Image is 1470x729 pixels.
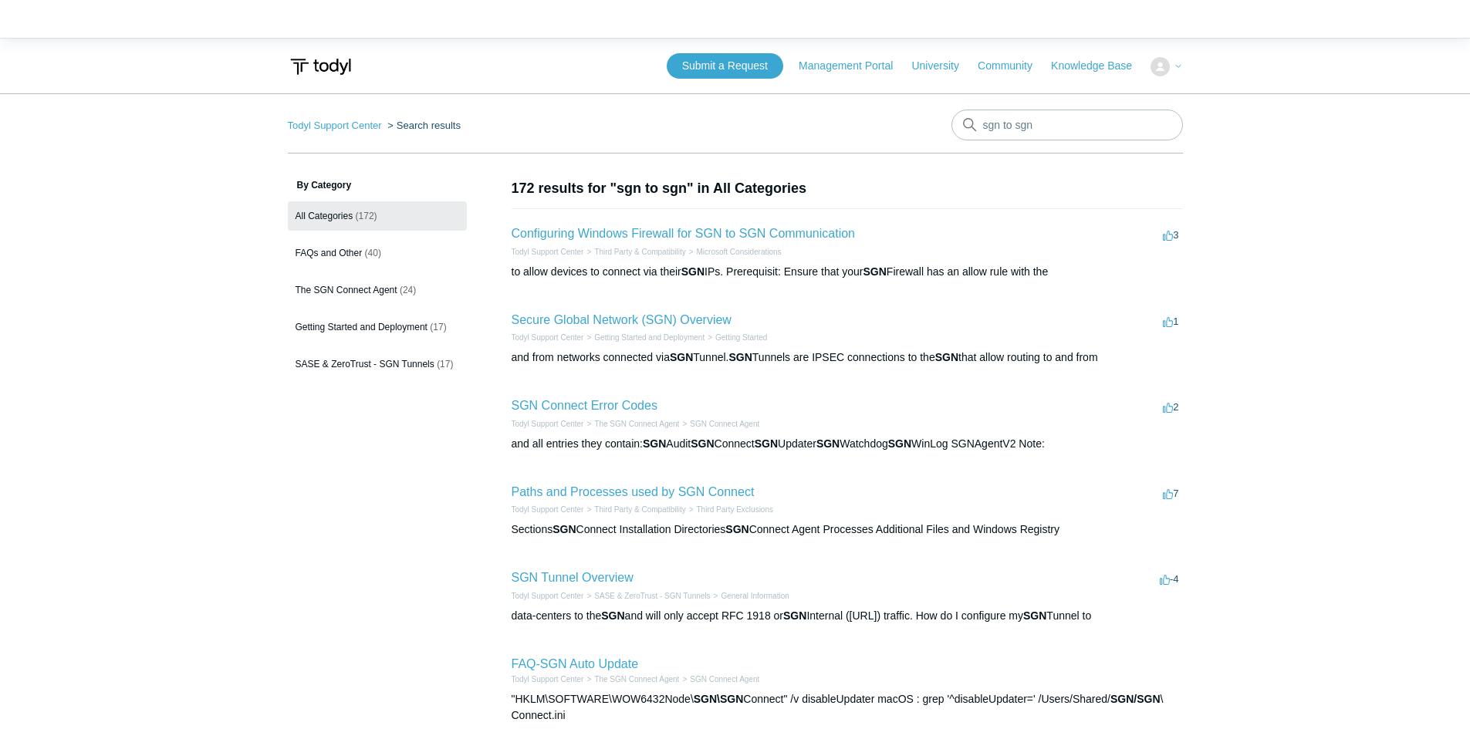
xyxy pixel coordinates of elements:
[512,571,634,584] a: SGN Tunnel Overview
[755,437,778,450] em: SGN
[1163,229,1178,241] span: 3
[512,264,1183,280] div: to allow devices to connect via their IPs. Prerequisit: Ensure that your Firewall has an allow ru...
[594,592,710,600] a: SASE & ZeroTrust - SGN Tunnels
[694,693,744,705] em: SGN\SGN
[601,609,624,622] em: SGN
[512,673,584,685] li: Todyl Support Center
[512,592,584,600] a: Todyl Support Center
[711,590,789,602] li: General Information
[1160,573,1179,585] span: -4
[670,351,693,363] em: SGN
[512,332,584,343] li: Todyl Support Center
[686,246,782,258] li: Microsoft Considerations
[951,110,1183,140] input: Search
[512,485,755,498] a: Paths and Processes used by SGN Connect
[512,418,584,430] li: Todyl Support Center
[816,437,840,450] em: SGN
[690,675,759,683] a: SGN Connect Agent
[512,349,1183,366] div: and from networks connected via Tunnel. Tunnels are IPSEC connections to the that allow routing t...
[697,248,782,256] a: Microsoft Considerations
[384,120,461,131] li: Search results
[512,178,1183,199] h1: 172 results for "sgn to sgn" in All Categories
[288,52,353,81] img: Todyl Support Center Help Center home page
[288,201,467,231] a: All Categories (172)
[888,437,911,450] em: SGN
[799,58,908,74] a: Management Portal
[356,211,377,221] span: (172)
[400,285,416,295] span: (24)
[296,359,434,370] span: SASE & ZeroTrust - SGN Tunnels
[512,248,584,256] a: Todyl Support Center
[721,592,789,600] a: General Information
[911,58,974,74] a: University
[1023,609,1046,622] em: SGN
[1051,58,1147,74] a: Knowledge Base
[512,436,1183,452] div: and all entries they contain: Audit Connect Updater Watchdog WinLog SGNAgentV2 Note:
[288,238,467,268] a: FAQs and Other (40)
[594,420,679,428] a: The SGN Connect Agent
[288,120,382,131] a: Todyl Support Center
[296,248,363,258] span: FAQs and Other
[691,437,714,450] em: SGN
[296,322,427,332] span: Getting Started and Deployment
[288,312,467,342] a: Getting Started and Deployment (17)
[430,322,446,332] span: (17)
[978,58,1048,74] a: Community
[643,437,666,450] em: SGN
[288,349,467,379] a: SASE & ZeroTrust - SGN Tunnels (17)
[583,590,710,602] li: SASE & ZeroTrust - SGN Tunnels
[437,359,453,370] span: (17)
[697,505,773,514] a: Third Party Exclusions
[583,246,685,258] li: Third Party & Compatibility
[1163,401,1178,413] span: 2
[583,332,705,343] li: Getting Started and Deployment
[1163,488,1178,499] span: 7
[512,521,1183,538] div: Sections Connect Installation Directories Connect Agent Processes Additional Files and Windows Re...
[512,227,855,240] a: Configuring Windows Firewall for SGN to SGN Communication
[512,313,732,326] a: Secure Global Network (SGN) Overview
[288,120,385,131] li: Todyl Support Center
[679,673,759,685] li: SGN Connect Agent
[783,609,806,622] em: SGN
[583,673,679,685] li: The SGN Connect Agent
[681,265,705,278] em: SGN
[594,505,685,514] a: Third Party & Compatibility
[594,675,679,683] a: The SGN Connect Agent
[296,211,353,221] span: All Categories
[583,504,685,515] li: Third Party & Compatibility
[288,275,467,305] a: The SGN Connect Agent (24)
[512,608,1183,624] div: data-centers to the and will only accept RFC 1918 or Internal ([URL]) traffic. How do I configure...
[512,590,584,602] li: Todyl Support Center
[690,420,759,428] a: SGN Connect Agent
[583,418,679,430] li: The SGN Connect Agent
[512,246,584,258] li: Todyl Support Center
[512,657,639,670] a: FAQ-SGN Auto Update
[512,420,584,428] a: Todyl Support Center
[935,351,958,363] em: SGN
[725,523,749,535] em: SGN
[686,504,773,515] li: Third Party Exclusions
[512,399,657,412] a: SGN Connect Error Codes
[512,333,584,342] a: Todyl Support Center
[863,265,887,278] em: SGN
[1110,693,1161,705] em: SGN/SGN
[553,523,576,535] em: SGN
[512,505,584,514] a: Todyl Support Center
[594,333,705,342] a: Getting Started and Deployment
[296,285,397,295] span: The SGN Connect Agent
[1163,316,1178,327] span: 1
[594,248,685,256] a: Third Party & Compatibility
[705,332,767,343] li: Getting Started
[667,53,783,79] a: Submit a Request
[512,504,584,515] li: Todyl Support Center
[288,178,467,192] h3: By Category
[715,333,767,342] a: Getting Started
[679,418,759,430] li: SGN Connect Agent
[512,691,1183,724] div: "HKLM\SOFTWARE\WOW6432Node\ Connect" /v disableUpdater macOS : grep '^disableUpdater=' /Users/Sha...
[365,248,381,258] span: (40)
[512,675,584,683] a: Todyl Support Center
[728,351,752,363] em: SGN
